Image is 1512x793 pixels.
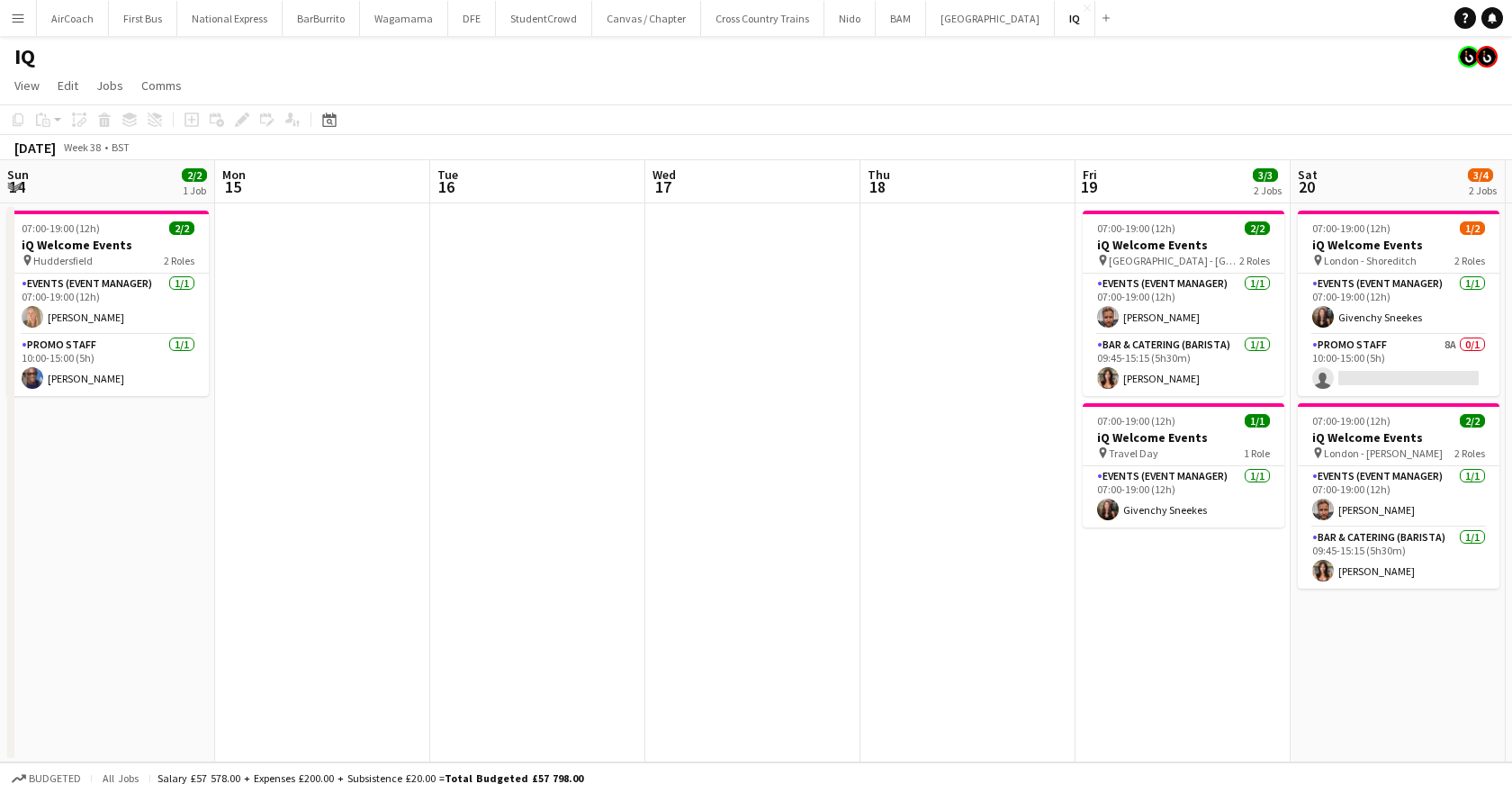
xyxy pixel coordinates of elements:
[109,1,177,36] button: First Bus
[1324,446,1443,460] span: London - [PERSON_NAME]
[445,771,583,785] span: Total Budgeted £57 798.00
[1245,414,1270,428] span: 1/1
[183,184,206,197] div: 1 Job
[360,1,448,36] button: Wagamama
[164,254,194,267] span: 2 Roles
[1244,446,1270,460] span: 1 Role
[4,176,29,197] span: 14
[33,254,93,267] span: Huddersfield
[1298,403,1499,589] app-job-card: 07:00-19:00 (12h)2/2iQ Welcome Events London - [PERSON_NAME]2 RolesEvents (Event Manager)1/107:00...
[1097,414,1175,428] span: 07:00-19:00 (12h)
[29,772,81,785] span: Budgeted
[1460,414,1485,428] span: 2/2
[89,74,130,97] a: Jobs
[1083,403,1284,527] app-job-card: 07:00-19:00 (12h)1/1iQ Welcome Events Travel Day1 RoleEvents (Event Manager)1/107:00-19:00 (12h)G...
[868,167,890,183] span: Thu
[1083,211,1284,396] app-job-card: 07:00-19:00 (12h)2/2iQ Welcome Events [GEOGRAPHIC_DATA] - [GEOGRAPHIC_DATA]2 RolesEvents (Event M...
[14,43,35,70] h1: IQ
[1298,167,1318,183] span: Sat
[1476,46,1498,68] app-user-avatar: Tim Bodenham
[220,176,246,197] span: 15
[1254,184,1282,197] div: 2 Jobs
[435,176,458,197] span: 16
[59,140,104,154] span: Week 38
[7,211,209,396] app-job-card: 07:00-19:00 (12h)2/2iQ Welcome Events Huddersfield2 RolesEvents (Event Manager)1/107:00-19:00 (12...
[134,74,189,97] a: Comms
[1298,211,1499,396] app-job-card: 07:00-19:00 (12h)1/2iQ Welcome Events London - Shoreditch2 RolesEvents (Event Manager)1/107:00-19...
[169,221,194,235] span: 2/2
[1468,168,1493,182] span: 3/4
[9,769,84,788] button: Budgeted
[865,176,890,197] span: 18
[7,274,209,335] app-card-role: Events (Event Manager)1/107:00-19:00 (12h)[PERSON_NAME]
[1083,274,1284,335] app-card-role: Events (Event Manager)1/107:00-19:00 (12h)[PERSON_NAME]
[22,221,100,235] span: 07:00-19:00 (12h)
[7,167,29,183] span: Sun
[1454,254,1485,267] span: 2 Roles
[1298,237,1499,253] h3: iQ Welcome Events
[1298,335,1499,396] app-card-role: Promo Staff8A0/110:00-15:00 (5h)
[496,1,592,36] button: StudentCrowd
[1469,184,1497,197] div: 2 Jobs
[592,1,701,36] button: Canvas / Chapter
[1245,221,1270,235] span: 2/2
[1295,176,1318,197] span: 20
[112,140,130,154] div: BST
[283,1,360,36] button: BarBurrito
[157,771,583,785] div: Salary £57 578.00 + Expenses £200.00 + Subsistence £20.00 =
[14,139,56,157] div: [DATE]
[7,237,209,253] h3: iQ Welcome Events
[58,77,78,94] span: Edit
[448,1,496,36] button: DFE
[1324,254,1417,267] span: London - Shoreditch
[1253,168,1278,182] span: 3/3
[1312,414,1390,428] span: 07:00-19:00 (12h)
[824,1,876,36] button: Nido
[37,1,109,36] button: AirCoach
[1298,527,1499,589] app-card-role: Bar & Catering (Barista)1/109:45-15:15 (5h30m)[PERSON_NAME]
[926,1,1055,36] button: [GEOGRAPHIC_DATA]
[1055,1,1095,36] button: IQ
[1083,237,1284,253] h3: iQ Welcome Events
[1109,254,1239,267] span: [GEOGRAPHIC_DATA] - [GEOGRAPHIC_DATA]
[222,167,246,183] span: Mon
[650,176,676,197] span: 17
[437,167,458,183] span: Tue
[1083,167,1097,183] span: Fri
[1454,446,1485,460] span: 2 Roles
[14,77,40,94] span: View
[7,74,47,97] a: View
[701,1,824,36] button: Cross Country Trains
[1458,46,1480,68] app-user-avatar: Tim Bodenham
[50,74,85,97] a: Edit
[96,77,123,94] span: Jobs
[1083,429,1284,446] h3: iQ Welcome Events
[1239,254,1270,267] span: 2 Roles
[7,335,209,396] app-card-role: Promo Staff1/110:00-15:00 (5h)[PERSON_NAME]
[1298,274,1499,335] app-card-role: Events (Event Manager)1/107:00-19:00 (12h)Givenchy Sneekes
[876,1,926,36] button: BAM
[182,168,207,182] span: 2/2
[1298,466,1499,527] app-card-role: Events (Event Manager)1/107:00-19:00 (12h)[PERSON_NAME]
[1312,221,1390,235] span: 07:00-19:00 (12h)
[99,771,142,785] span: All jobs
[141,77,182,94] span: Comms
[1080,176,1097,197] span: 19
[1083,466,1284,527] app-card-role: Events (Event Manager)1/107:00-19:00 (12h)Givenchy Sneekes
[177,1,283,36] button: National Express
[1298,429,1499,446] h3: iQ Welcome Events
[1460,221,1485,235] span: 1/2
[652,167,676,183] span: Wed
[1109,446,1158,460] span: Travel Day
[1097,221,1175,235] span: 07:00-19:00 (12h)
[1083,335,1284,396] app-card-role: Bar & Catering (Barista)1/109:45-15:15 (5h30m)[PERSON_NAME]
